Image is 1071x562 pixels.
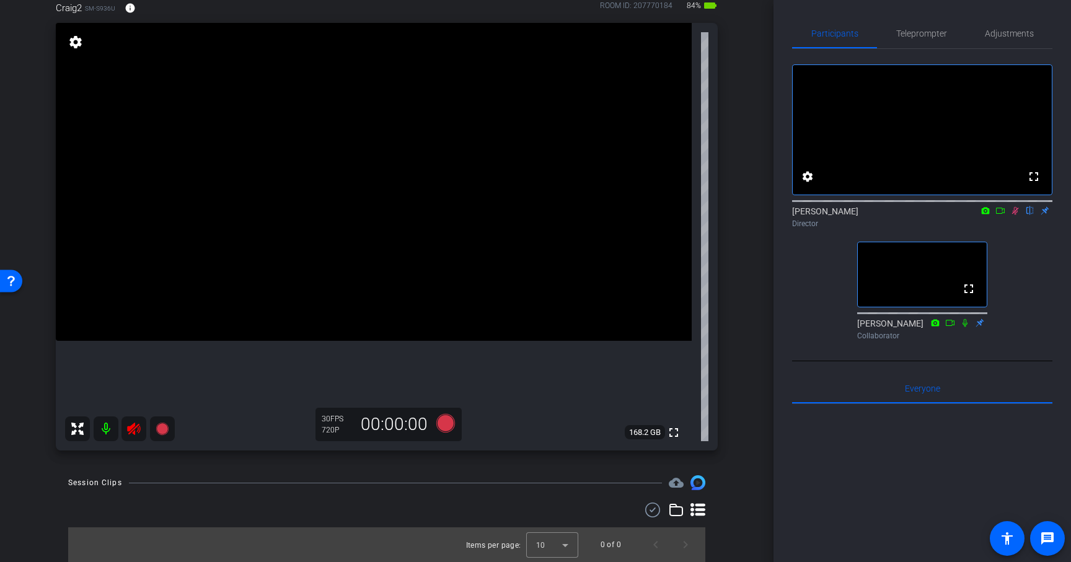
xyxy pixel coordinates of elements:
div: 30 [322,414,353,424]
div: [PERSON_NAME] [792,205,1052,229]
span: Participants [811,29,858,38]
mat-icon: flip [1023,204,1038,216]
mat-icon: info [125,2,136,14]
div: 0 of 0 [601,538,621,551]
mat-icon: settings [67,35,84,50]
span: Craig2 [56,1,82,15]
span: FPS [330,415,343,423]
div: Session Clips [68,476,122,489]
span: Everyone [905,384,940,393]
div: Director [792,218,1052,229]
div: Collaborator [857,330,987,341]
span: Destinations for your clips [669,475,684,490]
span: Adjustments [985,29,1034,38]
mat-icon: fullscreen [961,281,976,296]
div: [PERSON_NAME] [857,317,987,341]
mat-icon: cloud_upload [669,475,684,490]
mat-icon: fullscreen [1026,169,1041,184]
mat-icon: message [1040,531,1055,546]
button: Previous page [641,530,671,560]
span: Teleprompter [896,29,947,38]
span: SM-S936U [85,4,115,13]
div: 720P [322,425,353,435]
mat-icon: fullscreen [666,425,681,440]
mat-icon: settings [800,169,815,184]
button: Next page [671,530,700,560]
div: Items per page: [466,539,521,551]
mat-icon: accessibility [1000,531,1015,546]
div: 00:00:00 [353,414,436,435]
img: Session clips [690,475,705,490]
span: 168.2 GB [625,425,665,440]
